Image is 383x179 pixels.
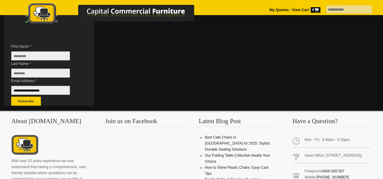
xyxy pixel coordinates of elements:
[292,134,372,148] span: Mon - Fri: 8:30am - 5:30pm.
[12,134,38,156] img: About CCFNZ Logo
[12,118,91,127] h3: About [DOMAIN_NAME]
[292,118,372,127] h3: Have a Question?
[11,69,70,78] input: Last Name *
[292,8,320,12] strong: View Cart
[11,78,79,84] span: Email Address *
[199,118,278,127] h3: Latest Blog Post
[12,3,223,27] a: Capital Commercial Furniture Logo
[11,43,79,50] span: First Name *
[105,118,184,127] h3: Join us on Facebook
[291,8,320,12] a: View Cart0
[12,3,223,25] img: Capital Commercial Furniture Logo
[11,97,41,106] button: Subscribe
[205,165,269,176] a: How to Shine Plastic Chairs: Easy Care Tips
[311,7,320,13] span: 0
[11,61,79,67] span: Last Name *
[322,169,344,173] a: 0800 800 507
[11,86,70,95] input: Email Address *
[205,135,271,152] a: Best Cafe Chairs in [GEOGRAPHIC_DATA] for 2025: Stylish, Durable Seating Solutions
[292,150,372,163] span: Head Office: [STREET_ADDRESS].
[11,51,70,60] input: First Name *
[269,8,289,12] a: My Quotes
[205,153,270,164] a: Our Folding Table Collection Awaits Your Choice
